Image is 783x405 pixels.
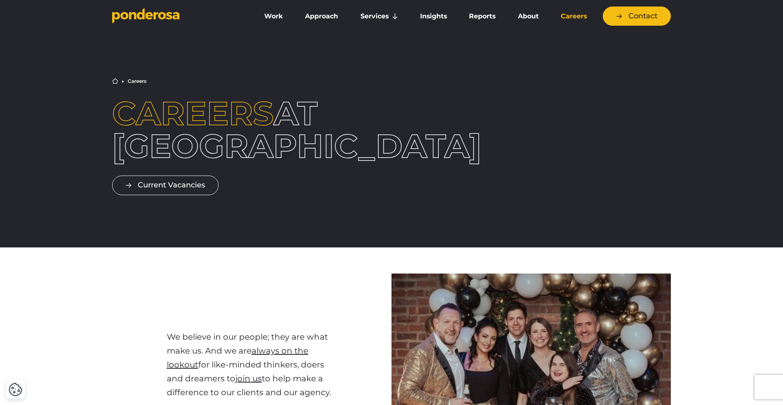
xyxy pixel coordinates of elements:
[112,176,219,195] a: Current Vacancies
[122,79,124,84] li: ▶︎
[603,7,671,26] a: Contact
[235,374,262,383] a: join us
[460,8,505,25] a: Reports
[112,97,338,162] h1: at [GEOGRAPHIC_DATA]
[112,78,118,84] a: Home
[411,8,456,25] a: Insights
[508,8,548,25] a: About
[112,8,243,24] a: Go to homepage
[112,93,274,133] span: Careers
[128,79,146,84] li: Careers
[551,8,596,25] a: Careers
[296,8,347,25] a: Approach
[255,8,292,25] a: Work
[9,383,22,396] img: Revisit consent button
[351,8,407,25] a: Services
[167,330,337,399] p: We believe in our people; they are what make us. And we are for like-minded thinkers, doers and d...
[9,383,22,396] button: Cookie Settings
